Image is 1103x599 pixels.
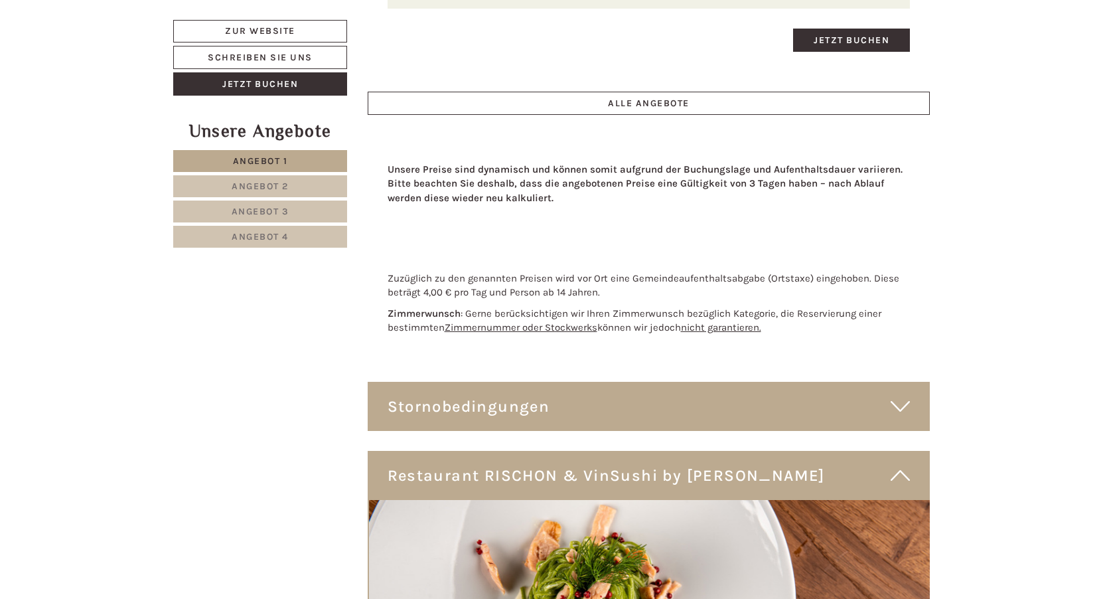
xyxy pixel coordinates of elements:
u: Zimmernummer oder Stockwerks [445,321,597,333]
div: Unsere Angebote [173,119,347,143]
strong: Unsere Preise sind dynamisch und können somit aufgrund der Buchungslage und Aufenthaltsdauer vari... [388,163,903,204]
div: Guten Tag, wie können wir Ihnen helfen? [10,36,222,76]
strong: Zimmerwunsch [388,307,461,319]
button: Senden [438,350,522,373]
span: Angebot 2 [232,181,289,192]
p: : Gerne berücksichtigen wir Ihren Zimmerwunsch bezüglich Kategorie, die Reservierung einer bestim... [388,307,911,335]
div: Stornobedingungen [368,382,930,431]
u: nicht garantieren. [681,321,761,333]
p: Zuzüglich zu den genannten Preisen wird vor Ort eine Gemeindeaufenthaltsabgabe (Ortstaxe) eingeho... [388,272,911,300]
div: Restaurant RISCHON & VinSushi by [PERSON_NAME] [368,451,930,500]
div: Hotel B&B Feldmessner [20,39,216,49]
a: Schreiben Sie uns [173,46,347,69]
a: ALLE ANGEBOTE [368,92,930,115]
a: Jetzt buchen [173,72,347,96]
a: Zur Website [173,20,347,43]
span: Angebot 1 [233,155,288,167]
small: 17:29 [20,64,216,74]
div: [DATE] [238,10,284,33]
span: Angebot 3 [232,206,289,217]
a: Jetzt buchen [793,29,910,52]
span: Angebot 4 [232,231,289,242]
